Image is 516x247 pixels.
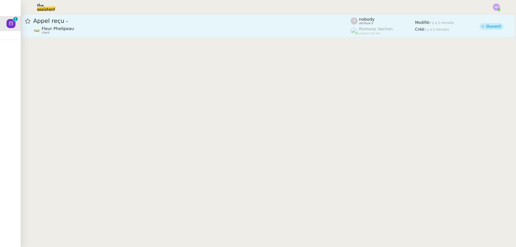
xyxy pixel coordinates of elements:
[13,17,18,21] nz-badge-sup: 1
[359,22,373,25] span: attribué à
[415,27,424,32] span: Créé
[486,25,501,28] div: Ouvert
[33,26,351,35] app-user-detailed-label: client
[42,26,74,31] span: Fleur Phelipeau
[351,27,358,34] img: users%2FyQfMwtYgTqhRP2YHWHmG2s2LYaD3%2Favatar%2Fprofile-pic.png
[42,31,50,35] span: client
[415,20,429,25] span: Modifié
[351,17,415,25] app-user-label: attribué à
[429,21,454,25] span: il y a 2 minutes
[359,17,374,22] span: nobody
[424,28,449,31] span: il y a 2 minutes
[359,26,393,31] span: Romane Vachon
[33,27,40,34] img: 7f9b6497-4ade-4d5b-ae17-2cbe23708554
[359,32,381,35] span: suppervisé par
[351,26,415,35] app-user-label: suppervisé par
[33,18,351,24] span: Appel reçu -
[493,4,500,11] img: svg
[14,17,17,23] p: 1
